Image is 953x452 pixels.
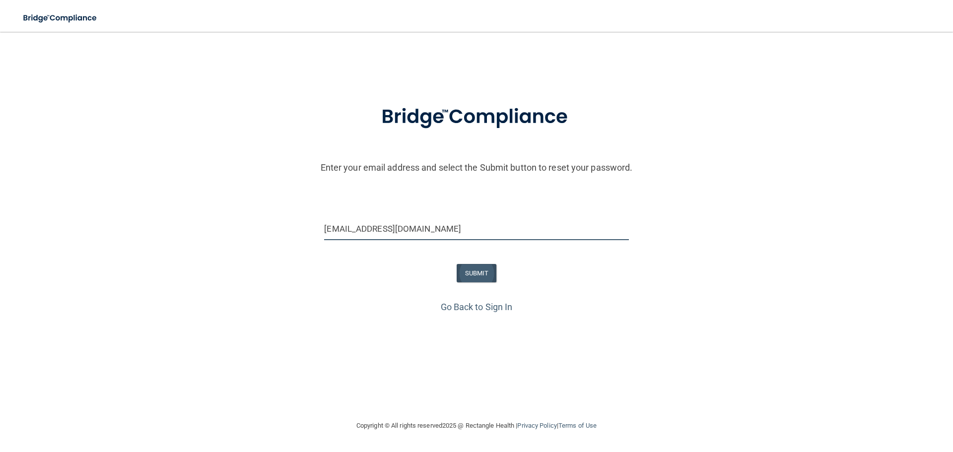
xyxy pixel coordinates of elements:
img: bridge_compliance_login_screen.278c3ca4.svg [15,8,106,28]
div: Copyright © All rights reserved 2025 @ Rectangle Health | | [295,410,658,442]
a: Terms of Use [558,422,597,429]
a: Privacy Policy [517,422,556,429]
input: Email [324,218,628,240]
button: SUBMIT [457,264,497,282]
img: bridge_compliance_login_screen.278c3ca4.svg [361,91,592,143]
a: Go Back to Sign In [441,302,513,312]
